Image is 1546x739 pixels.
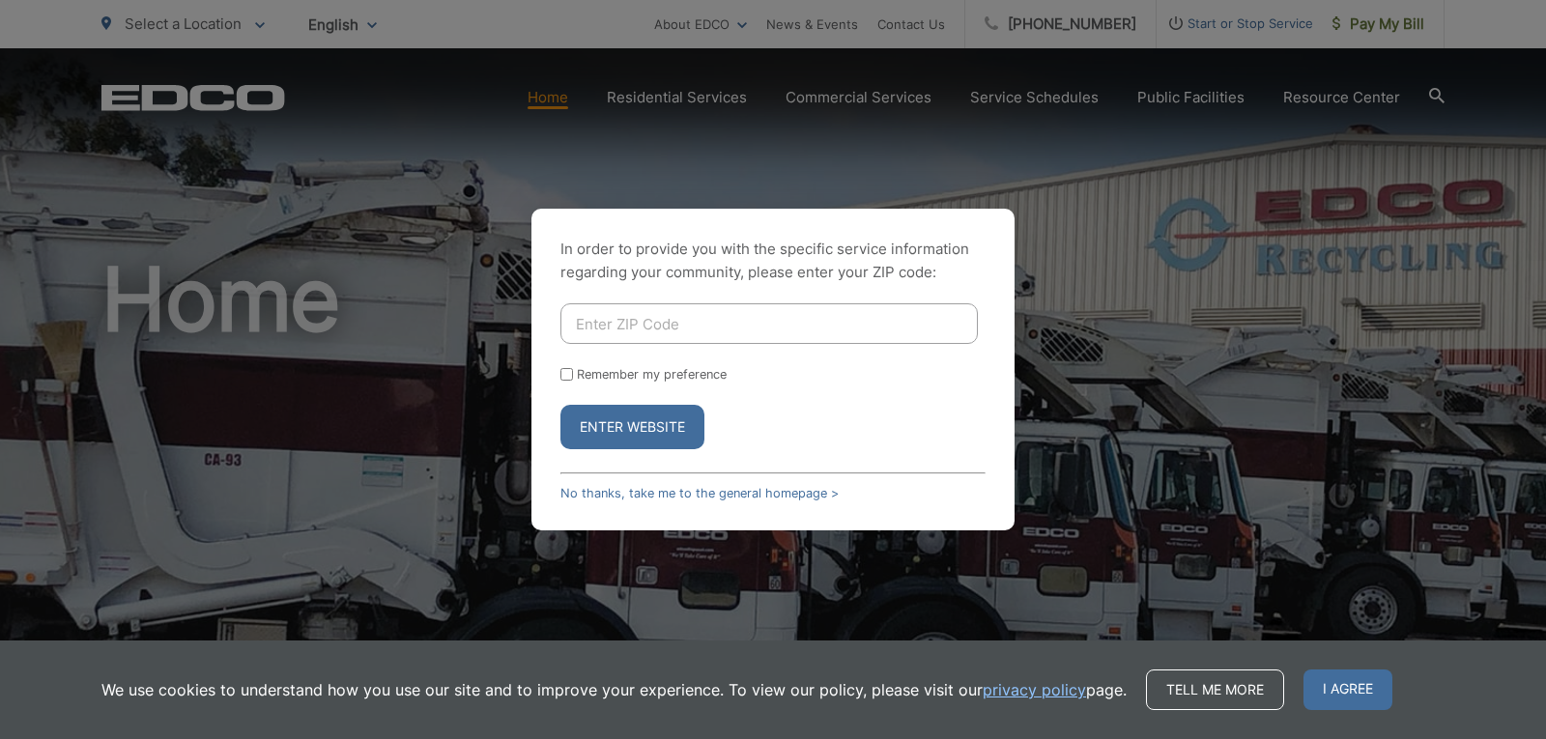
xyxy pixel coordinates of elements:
a: privacy policy [983,678,1086,701]
button: Enter Website [560,405,704,449]
input: Enter ZIP Code [560,303,978,344]
p: We use cookies to understand how you use our site and to improve your experience. To view our pol... [101,678,1127,701]
a: No thanks, take me to the general homepage > [560,486,839,500]
p: In order to provide you with the specific service information regarding your community, please en... [560,238,986,284]
a: Tell me more [1146,669,1284,710]
span: I agree [1303,669,1392,710]
label: Remember my preference [577,367,727,382]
